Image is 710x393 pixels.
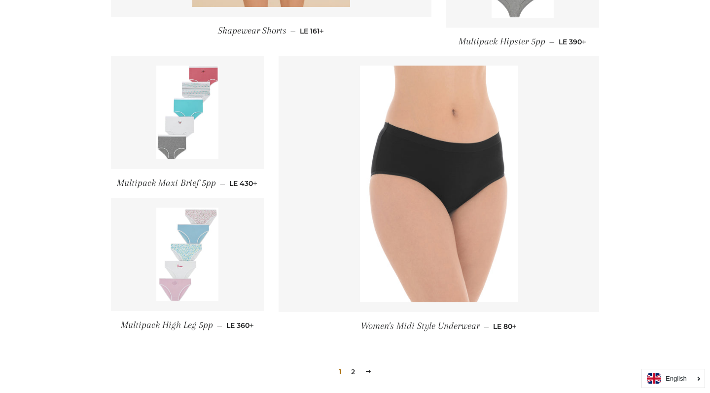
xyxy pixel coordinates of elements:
[549,37,555,46] span: —
[335,364,345,379] span: 1
[446,28,599,56] a: Multipack Hipster 5pp — LE 390
[484,322,489,331] span: —
[559,37,586,46] span: LE 390
[111,311,264,339] a: Multipack High Leg 5pp — LE 360
[459,36,545,47] span: Multipack Hipster 5pp
[226,321,254,330] span: LE 360
[117,178,216,188] span: Multipack Maxi Brief 5pp
[229,179,257,188] span: LE 430
[300,27,324,36] span: LE 161
[647,373,700,384] a: English
[493,322,517,331] span: LE 80
[111,17,431,45] a: Shapewear Shorts — LE 161
[290,27,296,36] span: —
[666,375,687,382] i: English
[217,321,222,330] span: —
[218,25,286,36] span: Shapewear Shorts
[347,364,359,379] a: 2
[111,169,264,197] a: Multipack Maxi Brief 5pp — LE 430
[121,320,213,330] span: Multipack High Leg 5pp
[220,179,225,188] span: —
[279,312,599,340] a: Women's Midi Style Underwear — LE 80
[361,321,480,331] span: Women's Midi Style Underwear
